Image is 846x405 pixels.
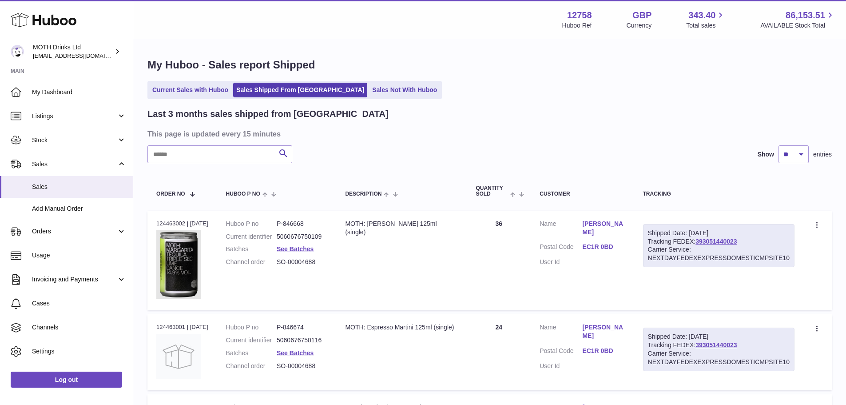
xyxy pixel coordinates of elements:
[643,224,794,268] div: Tracking FEDEX:
[648,229,790,237] div: Shipped Date: [DATE]
[277,245,314,253] a: See Batches
[277,258,327,266] dd: SO-00004688
[540,258,582,266] dt: User Id
[345,191,381,197] span: Description
[582,243,625,251] a: EC1R 0BD
[226,245,277,253] dt: Batches
[156,191,185,197] span: Order No
[32,205,126,213] span: Add Manual Order
[33,52,131,59] span: [EMAIL_ADDRESS][DOMAIN_NAME]
[32,227,117,236] span: Orders
[643,328,794,371] div: Tracking FEDEX:
[648,245,790,262] div: Carrier Service: NEXTDAYFEDEXEXPRESSDOMESTICMPSITE10
[476,185,508,197] span: Quantity Sold
[758,150,774,159] label: Show
[32,299,126,308] span: Cases
[686,21,726,30] span: Total sales
[277,220,327,228] dd: P-846668
[467,314,531,389] td: 24
[648,333,790,341] div: Shipped Date: [DATE]
[467,211,531,310] td: 36
[149,83,231,97] a: Current Sales with Huboo
[582,220,625,237] a: [PERSON_NAME]
[345,323,458,332] div: MOTH: Espresso Martini 125ml (single)
[582,323,625,340] a: [PERSON_NAME]
[648,349,790,366] div: Carrier Service: NEXTDAYFEDEXEXPRESSDOMESTICMPSITE10
[226,323,277,332] dt: Huboo P no
[540,323,582,342] dt: Name
[11,372,122,388] a: Log out
[813,150,832,159] span: entries
[540,362,582,370] dt: User Id
[686,9,726,30] a: 343.40 Total sales
[582,347,625,355] a: EC1R 0BD
[156,323,208,331] div: 124463001 | [DATE]
[147,58,832,72] h1: My Huboo - Sales report Shipped
[695,238,737,245] a: 393051440023
[540,220,582,239] dt: Name
[226,258,277,266] dt: Channel order
[277,362,327,370] dd: SO-00004688
[277,323,327,332] dd: P-846674
[695,341,737,349] a: 393051440023
[226,191,260,197] span: Huboo P no
[760,21,835,30] span: AVAILABLE Stock Total
[32,88,126,96] span: My Dashboard
[226,233,277,241] dt: Current identifier
[226,220,277,228] dt: Huboo P no
[540,347,582,357] dt: Postal Code
[226,336,277,345] dt: Current identifier
[786,9,825,21] span: 86,153.51
[562,21,592,30] div: Huboo Ref
[540,243,582,253] dt: Postal Code
[147,108,389,120] h2: Last 3 months sales shipped from [GEOGRAPHIC_DATA]
[147,129,830,139] h3: This page is updated every 15 minutes
[233,83,367,97] a: Sales Shipped From [GEOGRAPHIC_DATA]
[369,83,440,97] a: Sales Not With Huboo
[760,9,835,30] a: 86,153.51 AVAILABLE Stock Total
[32,160,117,168] span: Sales
[345,220,458,237] div: MOTH: [PERSON_NAME] 125ml (single)
[540,191,625,197] div: Customer
[33,43,113,60] div: MOTH Drinks Ltd
[32,251,126,260] span: Usage
[226,362,277,370] dt: Channel order
[627,21,652,30] div: Currency
[32,323,126,332] span: Channels
[277,233,327,241] dd: 5060676750109
[226,349,277,357] dt: Batches
[277,336,327,345] dd: 5060676750116
[156,334,201,379] img: no-photo.jpg
[632,9,651,21] strong: GBP
[277,349,314,357] a: See Batches
[32,183,126,191] span: Sales
[11,45,24,58] img: internalAdmin-12758@internal.huboo.com
[156,220,208,228] div: 124463002 | [DATE]
[643,191,794,197] div: Tracking
[156,230,201,299] img: 127581694602485.png
[32,275,117,284] span: Invoicing and Payments
[32,347,126,356] span: Settings
[32,136,117,144] span: Stock
[32,112,117,120] span: Listings
[567,9,592,21] strong: 12758
[688,9,715,21] span: 343.40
